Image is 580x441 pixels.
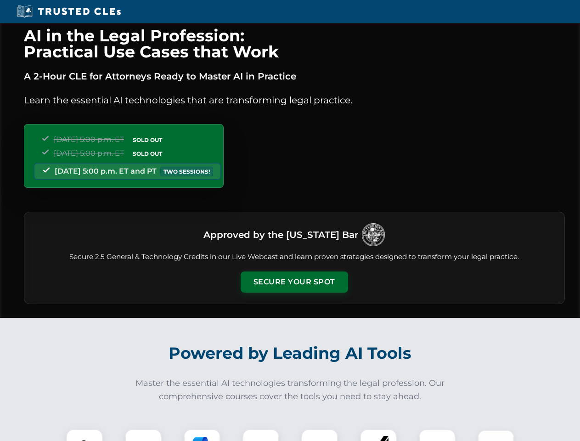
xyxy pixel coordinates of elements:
p: Learn the essential AI technologies that are transforming legal practice. [24,93,565,107]
h3: Approved by the [US_STATE] Bar [203,226,358,243]
p: Secure 2.5 General & Technology Credits in our Live Webcast and learn proven strategies designed ... [35,252,553,262]
img: Trusted CLEs [14,5,124,18]
button: Secure Your Spot [241,271,348,293]
span: SOLD OUT [130,135,165,145]
span: [DATE] 5:00 p.m. ET [54,149,124,158]
p: Master the essential AI technologies transforming the legal profession. Our comprehensive courses... [130,377,451,403]
span: [DATE] 5:00 p.m. ET [54,135,124,144]
p: A 2-Hour CLE for Attorneys Ready to Master AI in Practice [24,69,565,84]
h2: Powered by Leading AI Tools [36,337,545,369]
img: Logo [362,223,385,246]
span: SOLD OUT [130,149,165,158]
h1: AI in the Legal Profession: Practical Use Cases that Work [24,28,565,60]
